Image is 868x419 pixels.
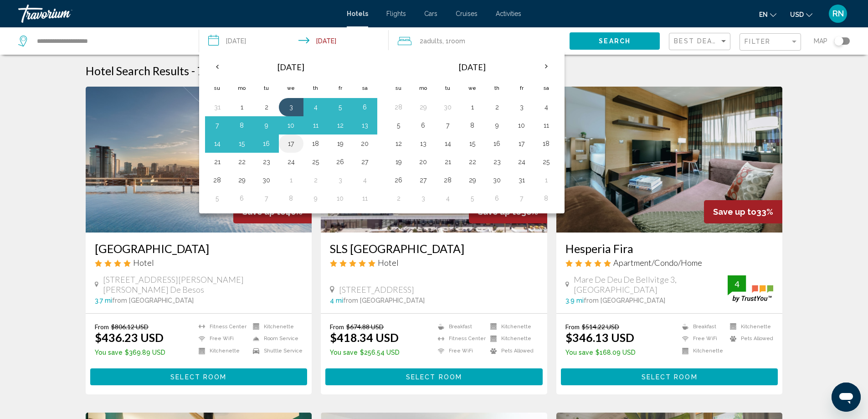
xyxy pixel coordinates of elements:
button: Day 17 [514,137,529,150]
span: You save [330,349,358,356]
a: Select Room [325,371,543,381]
button: Day 3 [333,174,348,186]
span: Activities [496,10,521,17]
li: Room Service [248,335,303,343]
button: Day 28 [391,101,406,114]
p: $369.89 USD [95,349,165,356]
iframe: Button to launch messaging window [832,383,861,412]
button: Day 4 [539,101,554,114]
span: - [191,64,195,78]
span: Map [814,35,827,47]
button: Day 28 [441,174,455,186]
button: Day 2 [259,101,274,114]
a: Hesperia Fira [565,242,774,255]
a: Hotel image [556,87,783,233]
button: Day 30 [490,174,504,186]
button: Day 22 [465,155,480,168]
button: Next month [534,56,559,77]
button: Day 12 [391,137,406,150]
button: Day 30 [259,174,274,186]
button: Select Room [561,368,778,385]
button: Day 2 [391,192,406,205]
li: Breakfast [433,323,486,331]
a: Hotels [347,10,368,17]
div: 5 star Apartment [565,258,774,268]
button: Day 3 [416,192,431,205]
span: 3.7 mi [95,297,112,304]
span: Select Room [642,373,698,381]
button: Day 9 [308,192,323,205]
span: You save [565,349,593,356]
span: from [GEOGRAPHIC_DATA] [584,297,665,304]
li: Kitchenette [194,347,248,355]
button: Travelers: 2 adults, 0 children [389,27,570,55]
li: Shuttle Service [248,347,303,355]
button: Day 5 [465,192,480,205]
button: Day 24 [284,155,298,168]
a: Cars [424,10,437,17]
button: Day 2 [490,101,504,114]
a: SLS [GEOGRAPHIC_DATA] [330,242,538,255]
button: Day 11 [358,192,372,205]
button: Day 25 [308,155,323,168]
li: Free WiFi [194,335,248,343]
span: USD [790,11,804,18]
del: $806.12 USD [111,323,149,331]
li: Pets Allowed [486,347,538,355]
span: Mare De Deu De Bellvitge 3, [GEOGRAPHIC_DATA] [574,274,728,295]
li: Kitchenette [486,335,538,343]
a: [GEOGRAPHIC_DATA] [95,242,303,255]
button: Day 14 [210,137,225,150]
li: Free WiFi [678,335,725,343]
button: Day 10 [333,192,348,205]
button: Change currency [790,8,812,21]
button: Day 5 [210,192,225,205]
button: Day 10 [284,119,298,132]
button: Day 7 [441,119,455,132]
li: Kitchenette [678,347,725,355]
span: Hotel [133,258,154,268]
a: Cruises [456,10,478,17]
button: Day 21 [441,155,455,168]
button: Day 31 [210,101,225,114]
button: Previous month [205,56,230,77]
button: Day 21 [210,155,225,168]
button: Day 8 [465,119,480,132]
button: Day 29 [235,174,249,186]
button: Day 2 [308,174,323,186]
a: Flights [386,10,406,17]
button: Day 12 [333,119,348,132]
ins: $346.13 USD [565,331,634,344]
div: 4 [728,279,746,290]
span: [STREET_ADDRESS] [339,285,414,295]
span: Filter [745,38,770,45]
span: Select Room [406,373,462,381]
span: , 1 [442,35,465,47]
span: 4 mi [330,297,343,304]
button: Day 11 [308,119,323,132]
button: Day 18 [539,137,554,150]
div: 33% [704,200,782,223]
button: Check-in date: Nov 11, 2025 Check-out date: Nov 13, 2025 [199,27,389,55]
button: User Menu [826,4,850,23]
img: Hotel image [86,87,312,233]
span: Hotel [378,258,399,268]
button: Day 15 [465,137,480,150]
img: trustyou-badge.svg [728,275,773,302]
button: Day 3 [514,101,529,114]
button: Day 1 [539,174,554,186]
button: Day 15 [235,137,249,150]
button: Day 7 [259,192,274,205]
span: From [330,323,344,331]
button: Day 18 [308,137,323,150]
span: Apartment/Condo/Home [613,258,702,268]
button: Day 6 [490,192,504,205]
button: Day 20 [416,155,431,168]
span: from [GEOGRAPHIC_DATA] [343,297,425,304]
